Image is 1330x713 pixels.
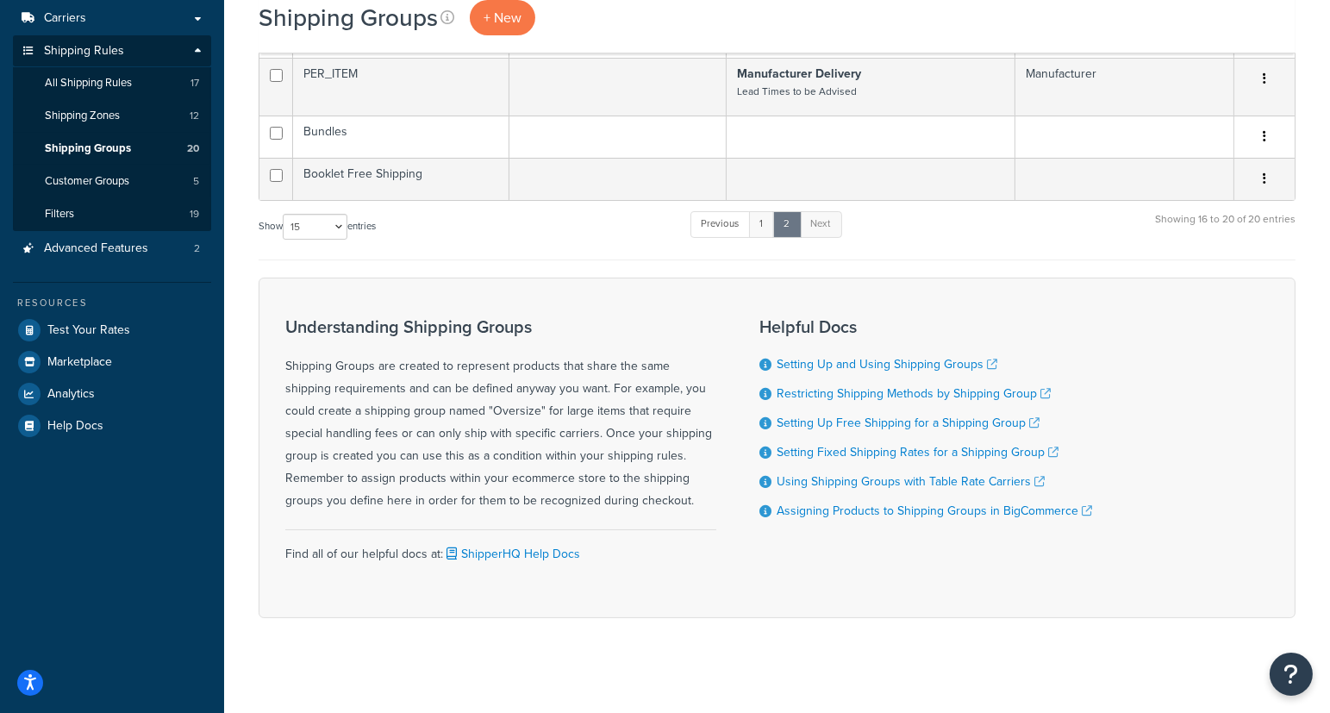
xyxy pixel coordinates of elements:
button: Open Resource Center [1270,653,1313,696]
small: Lead Times to be Advised [737,84,857,99]
div: Showing 16 to 20 of 20 entries [1155,210,1296,247]
span: Marketplace [47,355,112,370]
h1: Shipping Groups [259,1,438,34]
span: Help Docs [47,419,103,434]
a: 1 [749,211,775,237]
span: All Shipping Rules [45,76,132,91]
a: 2 [773,211,802,237]
a: Setting Up and Using Shipping Groups [777,355,997,373]
a: Customer Groups 5 [13,166,211,197]
a: All Shipping Rules 17 [13,67,211,99]
a: ShipperHQ Help Docs [443,545,580,563]
a: Help Docs [13,410,211,441]
span: Customer Groups [45,174,129,189]
a: Analytics [13,378,211,410]
li: Shipping Rules [13,35,211,232]
h3: Helpful Docs [759,317,1092,336]
span: Analytics [47,387,95,402]
a: Shipping Zones 12 [13,100,211,132]
h3: Understanding Shipping Groups [285,317,716,336]
span: 12 [190,109,199,123]
a: Carriers [13,3,211,34]
span: 19 [190,207,199,222]
li: Filters [13,198,211,230]
span: 2 [194,241,200,256]
li: Shipping Groups [13,133,211,165]
li: Advanced Features [13,233,211,265]
a: Restricting Shipping Methods by Shipping Group [777,385,1051,403]
a: Setting Fixed Shipping Rates for a Shipping Group [777,443,1058,461]
a: Filters 19 [13,198,211,230]
span: Filters [45,207,74,222]
li: All Shipping Rules [13,67,211,99]
span: Shipping Groups [45,141,131,156]
select: Showentries [283,214,347,240]
a: Marketplace [13,347,211,378]
a: Using Shipping Groups with Table Rate Carriers [777,472,1045,491]
span: Shipping Rules [44,44,124,59]
a: Shipping Groups 20 [13,133,211,165]
div: Find all of our helpful docs at: [285,529,716,566]
div: Resources [13,296,211,310]
td: Bundles [293,116,509,158]
li: Customer Groups [13,166,211,197]
div: Shipping Groups are created to represent products that share the same shipping requirements and c... [285,317,716,512]
span: Test Your Rates [47,323,130,338]
a: Shipping Rules [13,35,211,67]
span: Advanced Features [44,241,148,256]
span: 20 [187,141,199,156]
a: Setting Up Free Shipping for a Shipping Group [777,414,1040,432]
strong: Manufacturer Delivery [737,65,861,83]
li: Shipping Zones [13,100,211,132]
a: Advanced Features 2 [13,233,211,265]
a: Assigning Products to Shipping Groups in BigCommerce [777,502,1092,520]
span: 17 [190,76,199,91]
td: Manufacturer [1015,58,1234,116]
a: Test Your Rates [13,315,211,346]
td: PER_ITEM [293,58,509,116]
span: Carriers [44,11,86,26]
span: Shipping Zones [45,109,120,123]
span: + New [484,8,521,28]
td: Booklet Free Shipping [293,158,509,200]
span: 5 [193,174,199,189]
a: Next [800,211,842,237]
label: Show entries [259,214,376,240]
a: Previous [690,211,751,237]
